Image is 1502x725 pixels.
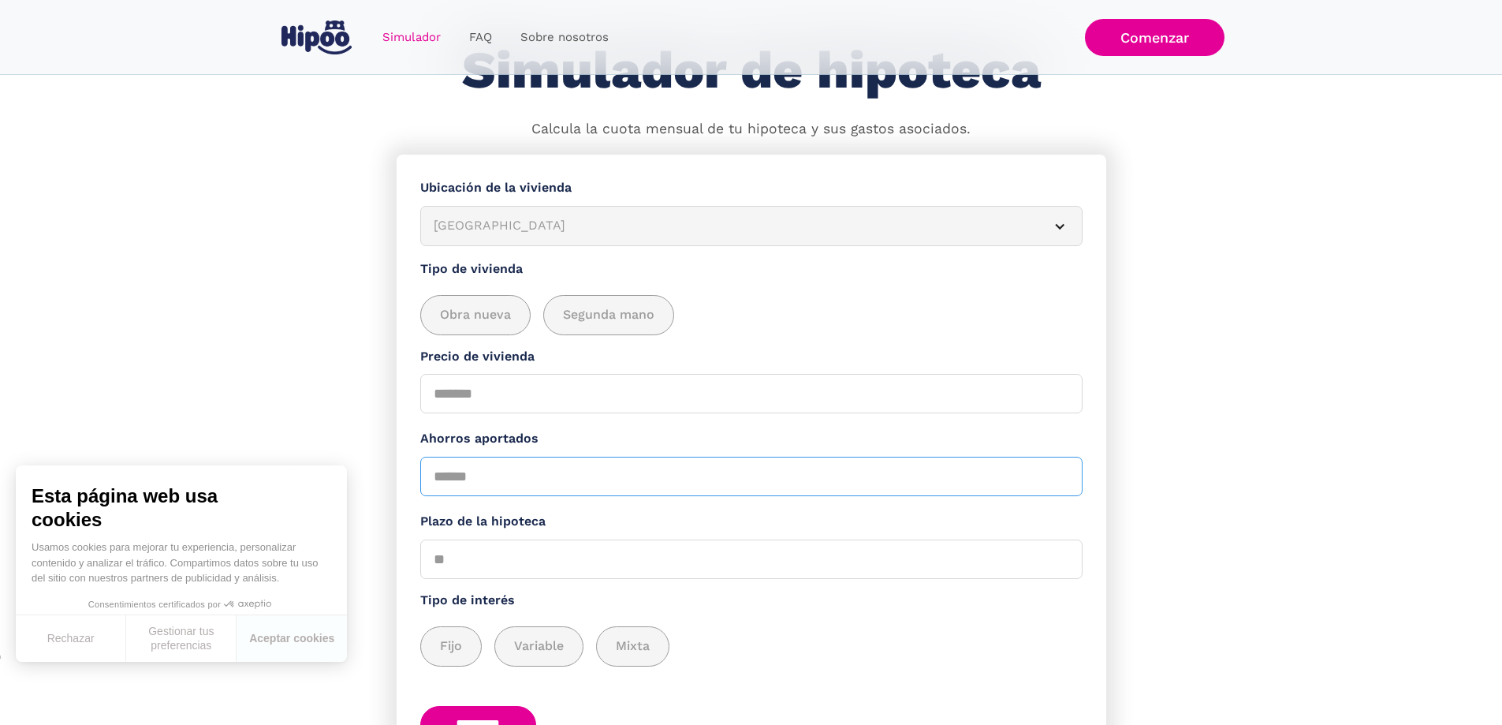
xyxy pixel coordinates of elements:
[531,119,971,140] p: Calcula la cuota mensual de tu hipoteca y sus gastos asociados.
[420,626,1083,667] div: add_description_here
[1085,19,1224,56] a: Comenzar
[455,22,506,53] a: FAQ
[434,216,1031,236] div: [GEOGRAPHIC_DATA]
[514,637,564,656] span: Variable
[420,295,1083,335] div: add_description_here
[420,429,1083,449] label: Ahorros aportados
[278,14,356,61] a: home
[420,347,1083,367] label: Precio de vivienda
[563,305,654,325] span: Segunda mano
[420,178,1083,198] label: Ubicación de la vivienda
[420,512,1083,532] label: Plazo de la hipoteca
[420,260,1083,279] label: Tipo de vivienda
[440,305,511,325] span: Obra nueva
[440,637,462,656] span: Fijo
[420,591,1083,611] label: Tipo de interés
[368,22,455,53] a: Simulador
[420,206,1083,246] article: [GEOGRAPHIC_DATA]
[506,22,623,53] a: Sobre nosotros
[462,42,1041,99] h1: Simulador de hipoteca
[616,637,650,656] span: Mixta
